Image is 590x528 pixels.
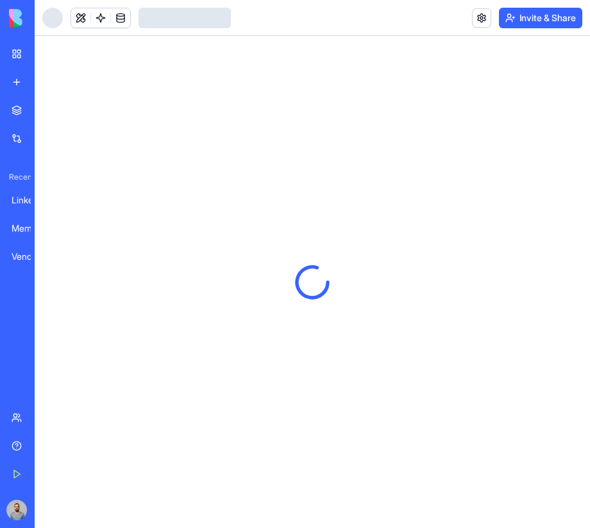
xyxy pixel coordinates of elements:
a: Meme Generator [4,216,55,241]
button: Invite & Share [499,8,582,28]
div: LinkedIn Profile Finder [12,194,47,207]
span: Recent [4,172,31,182]
a: Vendors Limits [4,244,55,269]
div: Vendors Limits [12,250,47,263]
a: LinkedIn Profile Finder [4,187,55,213]
img: logo [9,9,88,27]
img: image_123650291_bsq8ao.jpg [6,500,27,520]
div: Meme Generator [12,222,47,235]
